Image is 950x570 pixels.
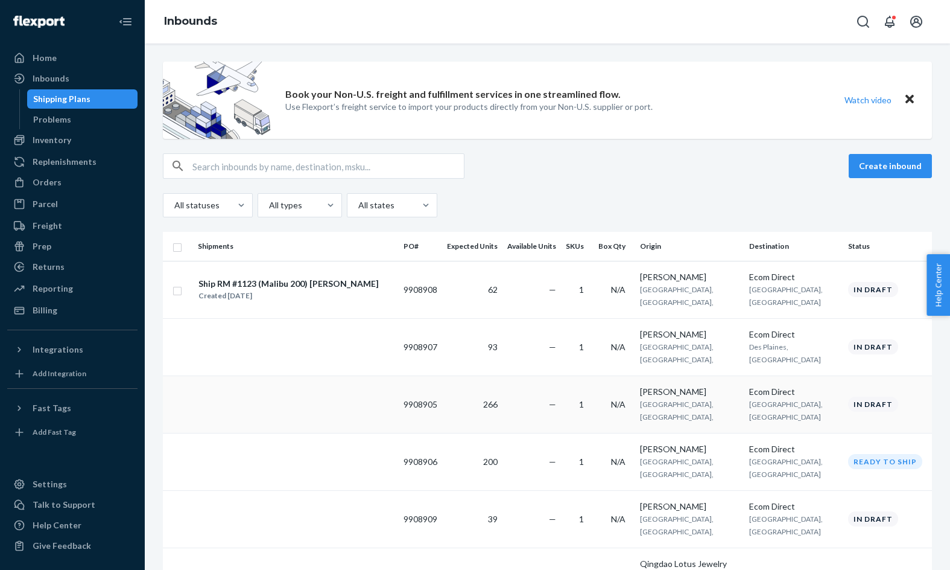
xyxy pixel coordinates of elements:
[7,516,138,535] a: Help Center
[285,101,653,113] p: Use Flexport’s freight service to import your products directly from your Non-U.S. supplier or port.
[561,232,594,261] th: SKUs
[33,519,81,531] div: Help Center
[749,457,823,479] span: [GEOGRAPHIC_DATA], [GEOGRAPHIC_DATA]
[399,490,442,548] td: 9908909
[611,456,625,467] span: N/A
[579,342,584,352] span: 1
[749,443,838,455] div: Ecom Direct
[193,232,399,261] th: Shipments
[502,232,561,261] th: Available Units
[7,423,138,442] a: Add Fast Tag
[7,279,138,298] a: Reporting
[33,114,71,126] div: Problems
[749,501,838,513] div: Ecom Direct
[154,4,227,39] ol: breadcrumbs
[33,156,97,168] div: Replenishments
[549,342,556,352] span: —
[611,399,625,409] span: N/A
[399,433,442,490] td: 9908906
[7,152,138,171] a: Replenishments
[579,514,584,524] span: 1
[33,198,58,210] div: Parcel
[198,290,379,302] div: Created [DATE]
[268,199,269,211] input: All types
[848,282,898,297] div: In draft
[749,328,838,341] div: Ecom Direct
[904,10,928,34] button: Open account menu
[902,91,917,109] button: Close
[7,364,138,383] a: Add Integration
[640,457,714,479] span: [GEOGRAPHIC_DATA], [GEOGRAPHIC_DATA],
[611,342,625,352] span: N/A
[848,397,898,412] div: In draft
[579,284,584,295] span: 1
[744,232,843,261] th: Destination
[33,72,69,85] div: Inbounds
[640,328,739,341] div: [PERSON_NAME]
[7,173,138,192] a: Orders
[7,257,138,277] a: Returns
[7,194,138,214] a: Parcel
[640,342,714,364] span: [GEOGRAPHIC_DATA], [GEOGRAPHIC_DATA],
[611,284,625,295] span: N/A
[7,536,138,556] button: Give Feedback
[164,14,217,28] a: Inbounds
[640,400,714,421] span: [GEOGRAPHIC_DATA], [GEOGRAPHIC_DATA],
[640,443,739,455] div: [PERSON_NAME]
[549,284,556,295] span: —
[27,89,138,109] a: Shipping Plans
[640,285,714,307] span: [GEOGRAPHIC_DATA], [GEOGRAPHIC_DATA],
[635,232,744,261] th: Origin
[33,134,71,146] div: Inventory
[33,240,51,252] div: Prep
[399,376,442,433] td: 9908905
[399,261,442,318] td: 9908908
[33,283,73,295] div: Reporting
[13,16,65,28] img: Flexport logo
[33,540,91,552] div: Give Feedback
[7,475,138,494] a: Settings
[7,495,138,514] a: Talk to Support
[192,154,464,178] input: Search inbounds by name, destination, msku...
[848,339,898,354] div: In draft
[33,52,57,64] div: Home
[7,399,138,418] button: Fast Tags
[27,110,138,129] a: Problems
[749,400,823,421] span: [GEOGRAPHIC_DATA], [GEOGRAPHIC_DATA]
[33,261,65,273] div: Returns
[33,427,76,437] div: Add Fast Tag
[849,154,932,178] button: Create inbound
[7,340,138,359] button: Integrations
[749,285,823,307] span: [GEOGRAPHIC_DATA], [GEOGRAPHIC_DATA]
[594,232,635,261] th: Box Qty
[851,10,875,34] button: Open Search Box
[640,501,739,513] div: [PERSON_NAME]
[483,399,498,409] span: 266
[549,456,556,467] span: —
[33,368,86,379] div: Add Integration
[357,199,358,211] input: All states
[285,88,621,101] p: Book your Non-U.S. freight and fulfillment services in one streamlined flow.
[549,399,556,409] span: —
[640,386,739,398] div: [PERSON_NAME]
[33,402,71,414] div: Fast Tags
[33,304,57,316] div: Billing
[173,199,174,211] input: All statuses
[848,511,898,527] div: In draft
[611,514,625,524] span: N/A
[442,232,502,261] th: Expected Units
[640,271,739,283] div: [PERSON_NAME]
[33,176,62,188] div: Orders
[33,220,62,232] div: Freight
[483,456,498,467] span: 200
[749,386,838,398] div: Ecom Direct
[488,284,498,295] span: 62
[749,342,821,364] span: Des Plaines, [GEOGRAPHIC_DATA]
[7,237,138,256] a: Prep
[33,478,67,490] div: Settings
[926,254,950,316] button: Help Center
[749,271,838,283] div: Ecom Direct
[837,91,899,109] button: Watch video
[7,301,138,320] a: Billing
